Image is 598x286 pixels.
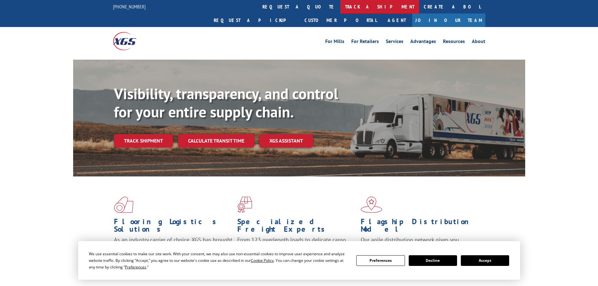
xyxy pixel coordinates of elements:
a: Join Our Team [412,13,485,27]
span: Our agile distribution network gives you nationwide inventory management on demand. [361,236,476,251]
a: For Retailers [351,39,379,46]
a: Track shipment [114,134,173,147]
a: Advantages [410,39,436,46]
b: Visibility, transparency, and control for your entire supply chain. [114,84,338,121]
span: As an industry carrier of choice, XGS has brought innovation and dedication to flooring logistics... [114,236,232,258]
h1: Flagship Distribution Model [361,218,479,236]
a: Services [386,39,403,46]
img: xgs-icon-total-supply-chain-intelligence-red [114,197,133,213]
a: Calculate transit time [178,134,254,148]
a: About [472,39,485,46]
img: xgs-icon-focused-on-flooring-red [237,197,252,213]
span: Preferences [125,264,146,270]
img: xgs-icon-flagship-distribution-model-red [361,197,382,213]
button: Preferences [356,255,405,266]
h1: Flooring Logistics Solutions [114,218,233,236]
a: [PHONE_NUMBER] [113,3,146,10]
p: From 123 overlength loads to delicate cargo, our experienced staff knows the best way to move you... [237,236,356,264]
button: Accept [461,255,509,266]
a: Request a pickup [209,13,300,27]
div: Cookie Consent Prompt [78,241,520,280]
a: Agent [381,13,412,27]
h1: Specialized Freight Experts [237,218,356,236]
a: Resources [443,39,465,46]
a: XGS ASSISTANT [259,134,313,148]
span: Cookie Policy [251,258,274,263]
button: Decline [409,255,457,266]
a: For Mills [325,39,344,46]
div: We use essential cookies to make our site work. With your consent, we may also use non-essential ... [89,251,349,270]
a: Customer Portal [300,13,381,27]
